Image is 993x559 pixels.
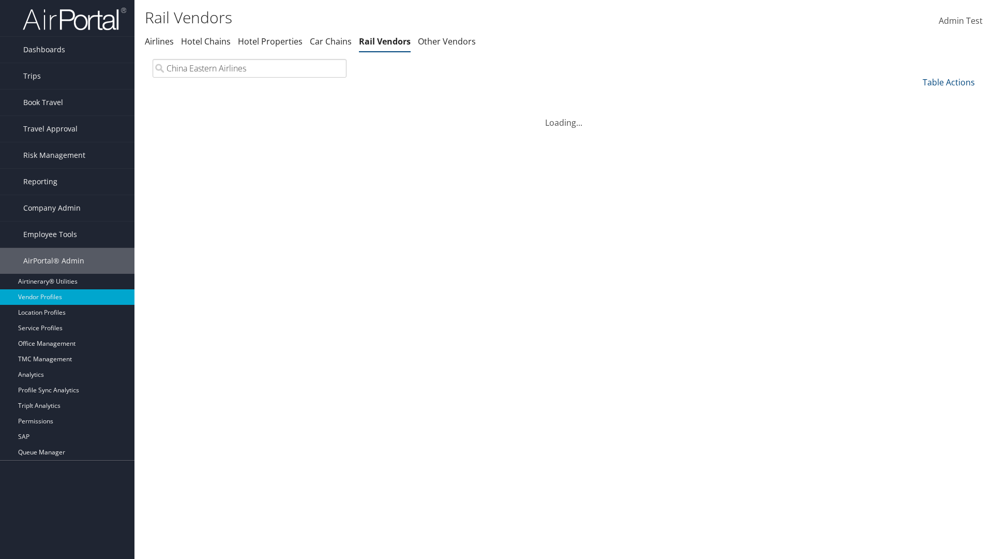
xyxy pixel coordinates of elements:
span: Risk Management [23,142,85,168]
input: Search [153,59,347,78]
span: Trips [23,63,41,89]
span: Admin Test [939,15,983,26]
span: Travel Approval [23,116,78,142]
a: Car Chains [310,36,352,47]
img: airportal-logo.png [23,7,126,31]
span: Book Travel [23,90,63,115]
span: Dashboards [23,37,65,63]
a: Rail Vendors [359,36,411,47]
a: Other Vendors [418,36,476,47]
span: Employee Tools [23,222,77,247]
a: Airlines [145,36,174,47]
h1: Rail Vendors [145,7,703,28]
span: Reporting [23,169,57,195]
a: Admin Test [939,5,983,37]
span: AirPortal® Admin [23,248,84,274]
span: Company Admin [23,195,81,221]
a: Hotel Chains [181,36,231,47]
div: Loading... [145,104,983,129]
a: Table Actions [923,77,975,88]
a: Hotel Properties [238,36,303,47]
